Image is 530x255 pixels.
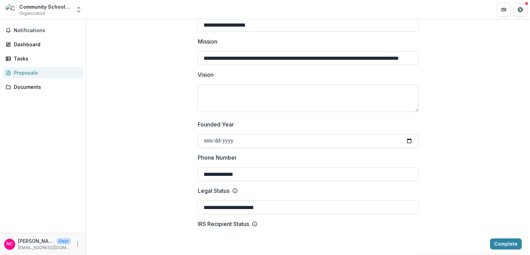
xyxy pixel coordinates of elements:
[3,67,83,78] a: Proposals
[198,37,217,46] p: Mission
[3,81,83,93] a: Documents
[14,28,80,34] span: Notifications
[6,4,17,15] img: Community School of Music & Arts
[73,240,82,248] button: More
[198,120,234,129] p: Founded Year
[14,55,78,62] div: Tasks
[3,53,83,64] a: Tasks
[19,3,71,10] div: Community School of Music & Arts
[198,187,229,195] p: Legal Status
[198,220,249,228] p: IRS Recipient Status
[19,10,45,17] span: Organization
[497,3,511,17] button: Partners
[3,25,83,36] button: Notifications
[7,242,13,246] div: Nausheen Chughtai
[18,237,54,245] p: [PERSON_NAME]
[14,41,78,48] div: Dashboard
[14,69,78,76] div: Proposals
[14,83,78,91] div: Documents
[74,3,84,17] button: Open entity switcher
[18,245,71,251] p: [EMAIL_ADDRESS][DOMAIN_NAME]
[198,70,214,79] p: Vision
[3,39,83,50] a: Dashboard
[57,238,71,244] p: User
[513,3,527,17] button: Get Help
[198,153,237,162] p: Phone Number
[490,238,522,249] button: Complete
